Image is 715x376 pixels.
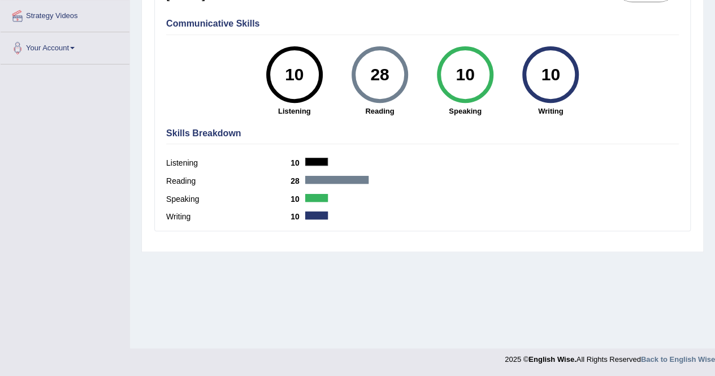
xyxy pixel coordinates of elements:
[514,106,588,116] strong: Writing
[1,32,129,60] a: Your Account
[291,176,305,185] b: 28
[528,355,576,364] strong: English Wise.
[257,106,331,116] strong: Listening
[343,106,417,116] strong: Reading
[291,195,305,204] b: 10
[444,51,486,98] div: 10
[166,157,291,169] label: Listening
[505,348,715,365] div: 2025 © All Rights Reserved
[166,211,291,223] label: Writing
[166,128,679,139] h4: Skills Breakdown
[291,212,305,221] b: 10
[166,19,679,29] h4: Communicative Skills
[166,175,291,187] label: Reading
[291,158,305,167] b: 10
[166,193,291,205] label: Speaking
[641,355,715,364] a: Back to English Wise
[428,106,502,116] strong: Speaking
[530,51,571,98] div: 10
[359,51,400,98] div: 28
[274,51,315,98] div: 10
